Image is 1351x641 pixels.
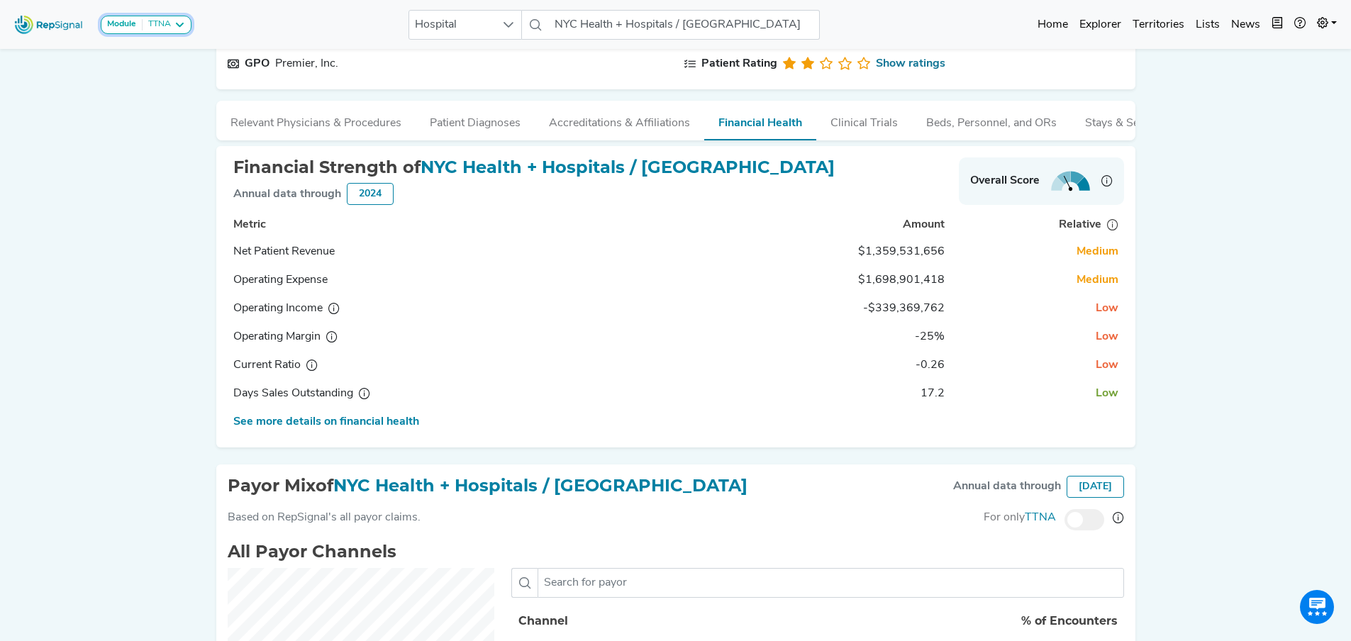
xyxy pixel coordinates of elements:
[1074,11,1127,39] a: Explorer
[107,20,136,28] strong: Module
[1127,11,1190,39] a: Territories
[858,274,945,286] span: $1,698,901,418
[416,101,535,139] button: Patient Diagnoses
[1077,274,1118,286] span: Medium
[333,475,747,496] span: NYC Health + Hospitals / [GEOGRAPHIC_DATA]
[816,101,912,139] button: Clinical Trials
[1067,476,1124,498] div: [DATE]
[1096,331,1118,342] span: Low
[233,328,375,345] div: Operating Margin
[1077,246,1118,257] span: Medium
[233,385,375,402] div: Days Sales Outstanding
[710,213,950,237] th: Amount
[912,101,1071,139] button: Beds, Personnel, and ORs
[228,213,711,237] th: Metric
[535,101,704,139] button: Accreditations & Affiliations
[233,357,375,374] div: Current Ratio
[1021,614,1117,628] span: % of Encounters
[233,300,375,317] div: Operating Income
[701,55,777,72] div: Patient Rating
[1032,11,1074,39] a: Home
[1096,359,1118,371] span: Low
[228,476,747,498] h2: Payor Mix
[233,186,341,203] div: Annual data through
[916,359,945,371] span: -0.26
[101,16,191,34] button: ModuleTTNA
[1025,509,1056,542] span: TTNA
[984,509,1025,542] span: For only
[1190,11,1225,39] a: Lists
[316,475,333,496] span: of
[1051,171,1090,191] img: strengthMeter2.10ce9edd.svg
[915,331,945,342] span: -25%
[233,157,421,177] span: Financial Strength of
[219,542,1133,562] h2: All Payor Channels
[876,55,945,72] a: Show ratings
[228,408,711,436] td: See more details on financial health
[1096,303,1118,314] span: Low
[228,509,421,530] div: Based on RepSignal's all payor claims.
[549,10,820,40] input: Search a hospital
[409,11,494,39] span: Hospital
[421,157,835,177] span: NYC Health + Hospitals / [GEOGRAPHIC_DATA]
[921,388,945,399] span: 17.2
[858,246,945,257] span: $1,359,531,656
[1096,388,1118,399] span: Low
[216,101,416,139] button: Relevant Physicians & Procedures
[1225,11,1266,39] a: News
[538,568,1123,598] input: Search for payor
[953,478,1061,495] div: Annual data through
[970,172,1040,189] strong: Overall Score
[950,213,1124,237] th: Relative
[704,101,816,140] button: Financial Health
[863,303,945,314] span: -$339,369,762
[233,243,375,260] div: Net Patient Revenue
[275,55,338,72] div: Premier, Inc.
[245,55,269,72] div: GPO
[1266,11,1289,39] button: Intel Book
[143,19,171,30] div: TTNA
[1071,101,1183,139] button: Stays & Services
[233,272,375,289] div: Operating Expense
[347,183,394,205] div: 2024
